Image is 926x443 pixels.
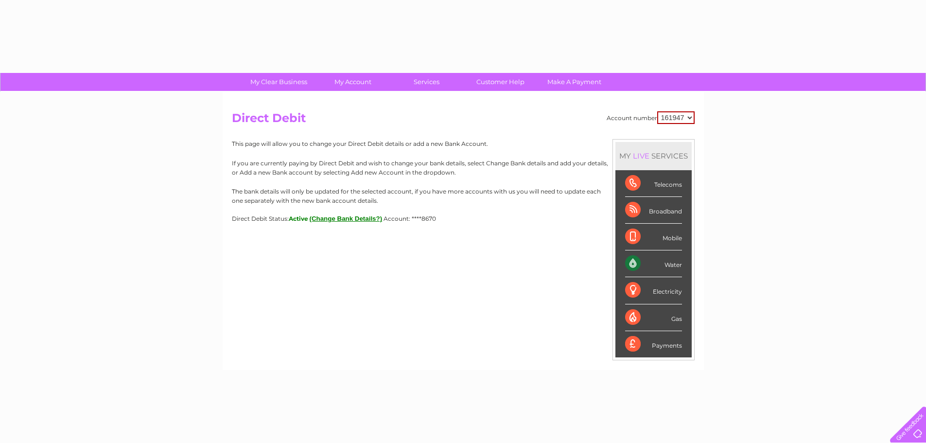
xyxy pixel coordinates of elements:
[615,142,692,170] div: MY SERVICES
[625,250,682,277] div: Water
[625,197,682,224] div: Broadband
[625,304,682,331] div: Gas
[625,277,682,304] div: Electricity
[625,170,682,197] div: Telecoms
[310,215,383,222] button: (Change Bank Details?)
[313,73,393,91] a: My Account
[232,159,695,177] p: If you are currently paying by Direct Debit and wish to change your bank details, select Change B...
[232,111,695,130] h2: Direct Debit
[386,73,467,91] a: Services
[232,215,695,222] div: Direct Debit Status:
[232,139,695,148] p: This page will allow you to change your Direct Debit details or add a new Bank Account.
[631,151,651,160] div: LIVE
[625,224,682,250] div: Mobile
[625,331,682,357] div: Payments
[607,111,695,124] div: Account number
[232,187,695,205] p: The bank details will only be updated for the selected account, if you have more accounts with us...
[534,73,614,91] a: Make A Payment
[289,215,308,222] span: Active
[239,73,319,91] a: My Clear Business
[460,73,541,91] a: Customer Help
